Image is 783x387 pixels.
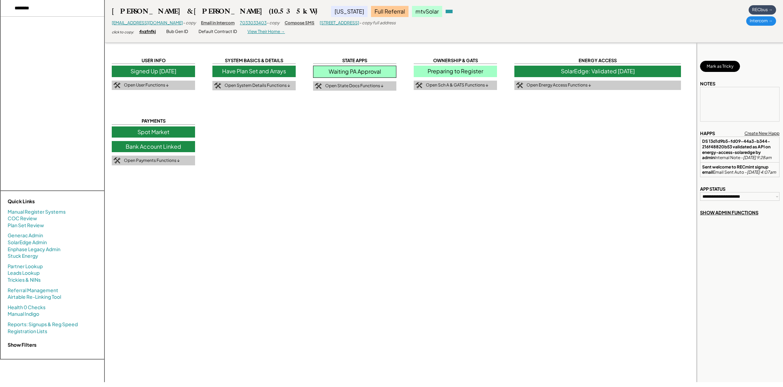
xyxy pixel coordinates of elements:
[514,57,681,64] div: ENERGY ACCESS
[414,66,497,77] div: Preparing to Register
[700,186,725,192] div: APP STATUS
[201,20,235,26] div: Email in Intercom
[426,82,488,88] div: Open Sch A & GATS Functions ↓
[8,215,37,222] a: COC Review
[313,57,396,64] div: STATE APPS
[212,57,296,64] div: SYSTEM BASICS & DETAILS
[124,158,180,164] div: Open Payments Functions ↓
[8,198,77,205] div: Quick Links
[516,82,523,89] img: tool-icon.png
[325,83,384,89] div: Open State Docs Functions ↓
[8,222,44,229] a: Plan Set Review
[702,139,777,160] div: Internal Note -
[8,232,43,239] a: Generac Admin
[199,29,237,35] div: Default Contract ID
[166,29,188,35] div: Bub Gen ID
[700,61,740,72] button: Mark as Tricky
[412,6,442,17] div: mtvSolar
[700,209,758,216] div: SHOW ADMIN FUNCTIONS
[240,20,267,25] a: 7033033403
[315,83,322,89] img: tool-icon.png
[414,57,497,64] div: OWNERSHIP & GATS
[247,29,285,35] div: View Their Home →
[112,66,195,77] div: Signed Up [DATE]
[113,157,120,164] img: tool-icon.png
[702,164,769,175] strong: Sent welcome to RECmint signup email
[415,82,422,89] img: tool-icon.png
[8,287,58,294] a: Referral Management
[8,270,40,277] a: Leads Lookup
[744,131,780,137] div: Create New Happ
[359,20,396,26] div: - copy full address
[313,66,396,77] div: Waiting PA Approval
[113,82,120,89] img: tool-icon.png
[267,20,279,26] div: - copy
[225,83,290,89] div: Open System Details Functions ↓
[112,126,195,138] div: Spot Market
[8,208,66,215] a: Manual Register Systems
[514,66,681,77] div: SolarEdge: Validated [DATE]
[8,328,47,335] a: Registration Lists
[747,170,776,175] em: [DATE] 4:07am
[320,20,359,25] a: [STREET_ADDRESS]
[702,139,771,160] strong: DS 13d1d9b5-fd09-44a3-b344-216f48820b53 validated as API on energy-access-solaredge by admin
[8,294,61,300] a: Airtable Re-Linking Tool
[112,141,195,152] div: Bank Account Linked
[8,321,78,328] a: Reports: Signups & Reg Speed
[746,16,776,26] div: Intercom →
[527,82,591,88] div: Open Energy Access Functions ↓
[112,20,183,25] a: [EMAIL_ADDRESS][DOMAIN_NAME]
[8,263,43,270] a: Partner Lookup
[8,341,36,348] strong: Show Filters
[112,30,134,34] div: click to copy:
[8,253,38,260] a: Stuck Energy
[700,130,715,137] div: HAPPS
[8,277,41,283] a: Trickies & NINs
[112,7,317,16] div: [PERSON_NAME] & [PERSON_NAME] (10.535kW)
[124,82,169,88] div: Open User Functions ↓
[112,57,195,64] div: USER INFO
[749,5,776,15] div: RECbus →
[743,155,772,160] em: [DATE] 9:28am
[8,304,45,311] a: Health 0 Checks
[700,81,715,87] div: NOTES
[112,118,195,124] div: PAYMENTS
[371,6,409,17] div: Full Referral
[702,164,777,175] div: Email Sent Auto -
[331,6,368,17] div: [US_STATE]
[183,20,196,26] div: - copy
[8,239,47,246] a: SolarEdge Admin
[285,20,314,26] div: Compose SMS
[214,83,221,89] img: tool-icon.png
[8,311,39,318] a: Manual Indigo
[139,29,156,35] div: 4vzfnfkj
[8,246,60,253] a: Enphase Legacy Admin
[212,66,296,77] div: Have Plan Set and Arrays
